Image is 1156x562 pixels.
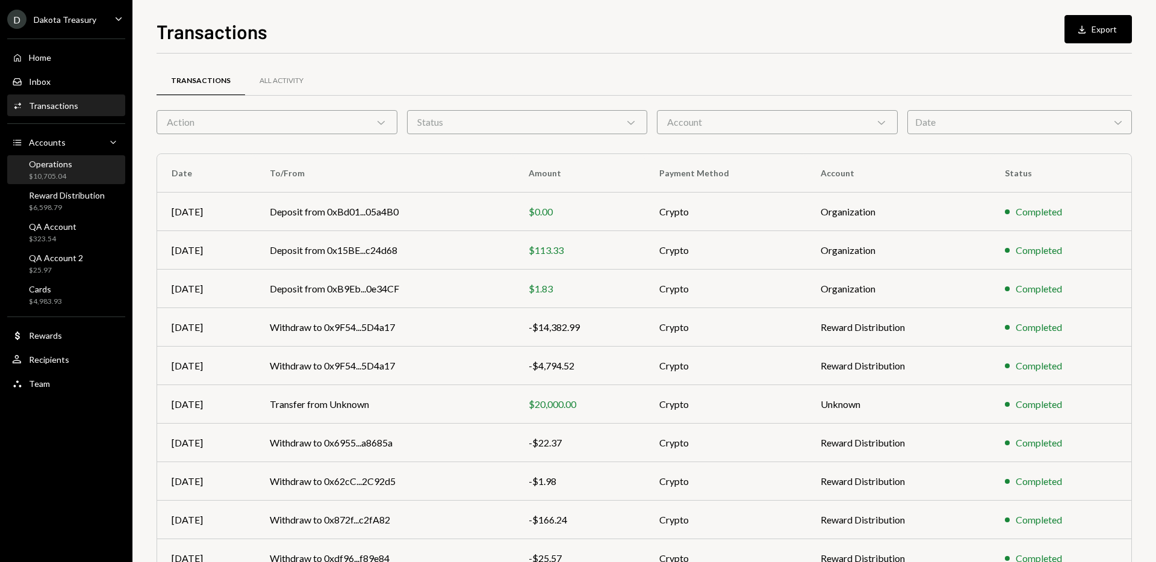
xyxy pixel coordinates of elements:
a: QA Account$323.54 [7,218,125,247]
th: Status [990,154,1131,193]
a: Operations$10,705.04 [7,155,125,184]
td: Crypto [645,462,806,501]
div: [DATE] [172,474,241,489]
div: [DATE] [172,397,241,412]
div: -$166.24 [529,513,630,527]
div: Transactions [29,100,78,111]
div: $0.00 [529,205,630,219]
div: Completed [1016,397,1062,412]
td: Reward Distribution [806,501,991,539]
div: Inbox [29,76,51,87]
a: Reward Distribution$6,598.79 [7,187,125,215]
div: Status [407,110,648,134]
td: Deposit from 0xBd01...05a4B0 [255,193,514,231]
div: $1.83 [529,282,630,296]
div: $25.97 [29,265,83,276]
div: D [7,10,26,29]
div: $10,705.04 [29,171,72,182]
a: Rewards [7,324,125,346]
td: Crypto [645,385,806,424]
div: [DATE] [172,320,241,335]
div: Action [157,110,397,134]
div: Reward Distribution [29,190,105,200]
div: -$4,794.52 [529,359,630,373]
div: Completed [1016,282,1062,296]
th: Account [806,154,991,193]
th: Date [157,154,255,193]
div: All Activity [259,76,303,86]
td: Withdraw to 0x872f...c2fA82 [255,501,514,539]
div: Completed [1016,205,1062,219]
th: Amount [514,154,645,193]
a: All Activity [245,66,318,96]
div: Accounts [29,137,66,147]
div: -$22.37 [529,436,630,450]
div: [DATE] [172,359,241,373]
div: Dakota Treasury [34,14,96,25]
td: Reward Distribution [806,424,991,462]
td: Crypto [645,347,806,385]
div: Home [29,52,51,63]
button: Export [1064,15,1132,43]
div: Transactions [171,76,231,86]
td: Withdraw to 0x62cC...2C92d5 [255,462,514,501]
a: Cards$4,983.93 [7,280,125,309]
td: Crypto [645,193,806,231]
td: Deposit from 0x15BE...c24d68 [255,231,514,270]
a: Transactions [157,66,245,96]
div: Completed [1016,359,1062,373]
div: QA Account 2 [29,253,83,263]
a: Team [7,372,125,394]
div: Recipients [29,354,69,365]
td: Reward Distribution [806,308,991,347]
th: To/From [255,154,514,193]
td: Transfer from Unknown [255,385,514,424]
td: Crypto [645,270,806,308]
td: Unknown [806,385,991,424]
div: [DATE] [172,436,241,450]
a: QA Account 2$25.97 [7,249,125,278]
a: Home [7,46,125,68]
div: $113.33 [529,243,630,258]
div: $4,983.93 [29,297,62,307]
div: Completed [1016,513,1062,527]
div: [DATE] [172,513,241,527]
h1: Transactions [157,19,267,43]
a: Recipients [7,348,125,370]
td: Organization [806,193,991,231]
td: Withdraw to 0x9F54...5D4a17 [255,308,514,347]
a: Transactions [7,94,125,116]
div: [DATE] [172,205,241,219]
div: $6,598.79 [29,203,105,213]
div: Date [907,110,1132,134]
th: Payment Method [645,154,806,193]
div: Account [657,110,898,134]
td: Deposit from 0xB9Eb...0e34CF [255,270,514,308]
td: Withdraw to 0x9F54...5D4a17 [255,347,514,385]
div: [DATE] [172,282,241,296]
div: Cards [29,284,62,294]
div: $323.54 [29,234,76,244]
td: Organization [806,270,991,308]
div: $20,000.00 [529,397,630,412]
div: -$1.98 [529,474,630,489]
div: [DATE] [172,243,241,258]
td: Organization [806,231,991,270]
div: Completed [1016,474,1062,489]
div: Operations [29,159,72,169]
div: Completed [1016,320,1062,335]
td: Crypto [645,231,806,270]
div: QA Account [29,221,76,232]
div: -$14,382.99 [529,320,630,335]
td: Withdraw to 0x6955...a8685a [255,424,514,462]
div: Rewards [29,330,62,341]
div: Completed [1016,243,1062,258]
td: Crypto [645,501,806,539]
div: Completed [1016,436,1062,450]
td: Crypto [645,308,806,347]
a: Inbox [7,70,125,92]
td: Crypto [645,424,806,462]
div: Team [29,378,50,389]
td: Reward Distribution [806,347,991,385]
a: Accounts [7,131,125,153]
